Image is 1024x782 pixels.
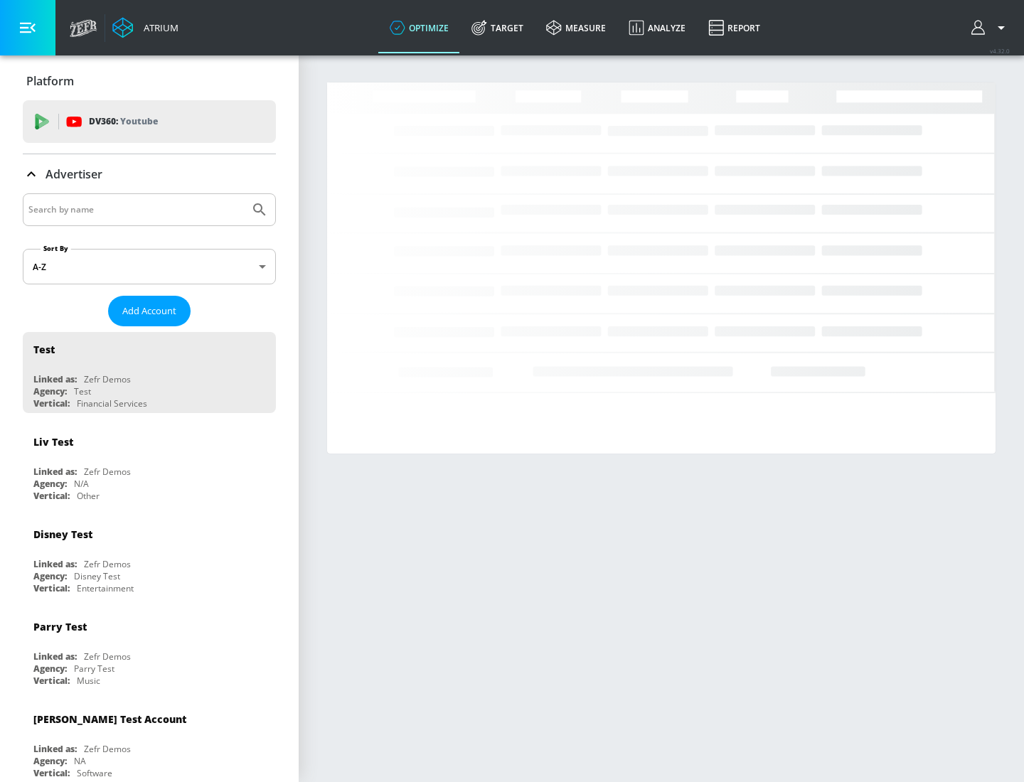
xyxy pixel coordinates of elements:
[77,582,134,594] div: Entertainment
[33,558,77,570] div: Linked as:
[33,490,70,502] div: Vertical:
[23,332,276,413] div: TestLinked as:Zefr DemosAgency:TestVertical:Financial Services
[33,663,67,675] div: Agency:
[23,424,276,505] div: Liv TestLinked as:Zefr DemosAgency:N/AVertical:Other
[33,620,87,633] div: Parry Test
[33,343,55,356] div: Test
[33,466,77,478] div: Linked as:
[74,663,114,675] div: Parry Test
[617,2,697,53] a: Analyze
[23,517,276,598] div: Disney TestLinked as:Zefr DemosAgency:Disney TestVertical:Entertainment
[112,17,178,38] a: Atrium
[77,675,100,687] div: Music
[990,47,1010,55] span: v 4.32.0
[33,385,67,397] div: Agency:
[74,385,91,397] div: Test
[33,570,67,582] div: Agency:
[74,570,120,582] div: Disney Test
[26,73,74,89] p: Platform
[23,249,276,284] div: A-Z
[23,61,276,101] div: Platform
[23,609,276,690] div: Parry TestLinked as:Zefr DemosAgency:Parry TestVertical:Music
[535,2,617,53] a: measure
[33,650,77,663] div: Linked as:
[74,478,89,490] div: N/A
[33,755,67,767] div: Agency:
[138,21,178,34] div: Atrium
[33,373,77,385] div: Linked as:
[84,558,131,570] div: Zefr Demos
[120,114,158,129] p: Youtube
[77,767,112,779] div: Software
[33,435,73,449] div: Liv Test
[84,650,131,663] div: Zefr Demos
[89,114,158,129] p: DV360:
[697,2,772,53] a: Report
[84,466,131,478] div: Zefr Demos
[28,200,244,219] input: Search by name
[84,373,131,385] div: Zefr Demos
[41,244,71,253] label: Sort By
[122,303,176,319] span: Add Account
[33,767,70,779] div: Vertical:
[84,743,131,755] div: Zefr Demos
[378,2,460,53] a: optimize
[33,743,77,755] div: Linked as:
[77,397,147,409] div: Financial Services
[77,490,100,502] div: Other
[108,296,191,326] button: Add Account
[33,527,92,541] div: Disney Test
[33,582,70,594] div: Vertical:
[23,154,276,194] div: Advertiser
[46,166,102,182] p: Advertiser
[33,397,70,409] div: Vertical:
[33,675,70,687] div: Vertical:
[33,478,67,490] div: Agency:
[460,2,535,53] a: Target
[23,100,276,143] div: DV360: Youtube
[74,755,86,767] div: NA
[33,712,186,726] div: [PERSON_NAME] Test Account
